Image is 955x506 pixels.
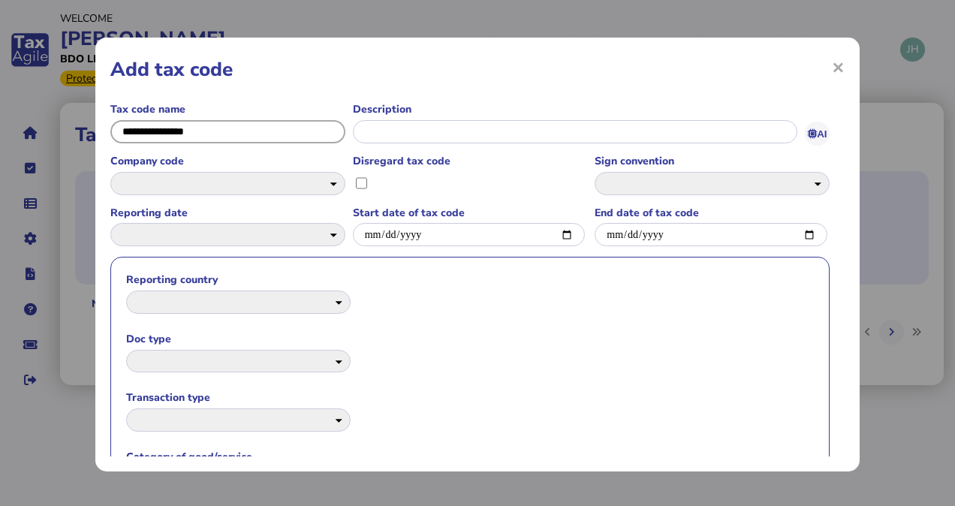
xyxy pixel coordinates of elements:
label: Start date of tax code [353,206,588,220]
label: Transaction type [126,390,351,405]
h1: Add tax code [110,56,845,83]
button: AI [805,122,830,146]
label: Description [353,102,830,116]
label: Company code [110,154,345,168]
label: Disregard tax code [353,154,588,168]
label: Tax code name [110,102,345,116]
span: × [832,53,845,81]
label: End date of tax code [595,206,830,220]
label: Doc type [126,332,351,346]
label: Reporting date [110,206,345,220]
label: Reporting country [126,273,351,287]
label: Sign convention [595,154,830,168]
label: Category of good/service [126,450,351,464]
